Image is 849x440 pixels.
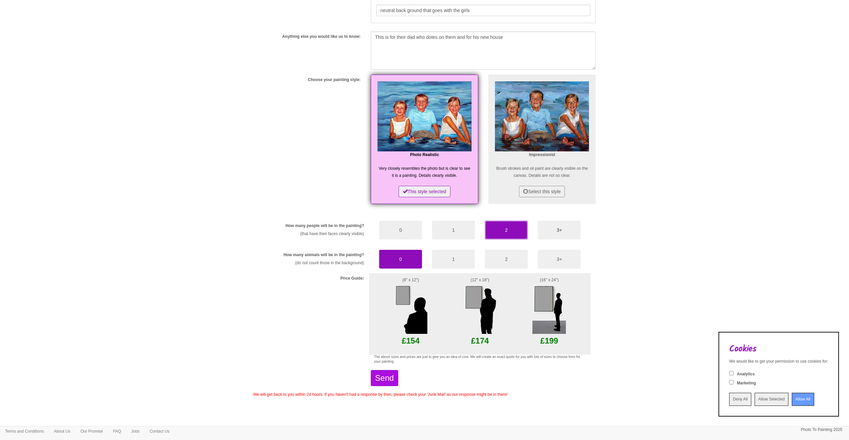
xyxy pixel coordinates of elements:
button: 1 [432,250,475,269]
button: Select this style [519,186,565,197]
label: Price Guide: [340,276,364,281]
img: Example size of a small painting [394,284,427,334]
p: Photo To Painting 2025 [801,426,842,433]
h2: Cookies [729,344,828,354]
input: Deny All [729,393,751,406]
label: Marketing [737,380,756,386]
p: We will get back to you within 24 hours. If you haven't had a response by then, please check your... [253,391,596,398]
button: 1 [432,221,475,239]
label: How many people will be in the painting? [285,223,364,229]
button: Send [371,370,398,386]
button: 0 [379,250,422,269]
a: About Us [49,426,75,436]
img: Example size of a large painting [532,284,566,334]
p: £174 [457,334,503,348]
p: £154 [374,334,447,348]
p: (16" x 24") [513,277,586,284]
p: (do not count those in the background) [263,260,364,267]
label: Choose your painting style: [308,77,361,83]
p: (that have their faces clearly visible) [263,230,364,237]
a: Our Promise [75,426,108,436]
a: FAQ [108,426,126,436]
p: Photo Realistic [377,151,472,158]
p: Brush strokes and oil paint are clearly visible on the canvas. Details are not so clear. [495,165,589,179]
img: Example size of a Midi painting [463,284,497,334]
iframe: fb:like Facebook Social Plugin [405,405,445,414]
p: Very closely resembles the photo but is clear to see it is a painting. Details clearly visible. [377,165,472,179]
input: Allow Selected [755,393,788,406]
img: Realism [377,81,472,151]
p: (12" x 18") [457,277,503,284]
label: Anything else you would like us to know: [282,34,361,40]
p: The above sizes and prices are just to give you an idea of cost. We will create an exact quote fo... [374,355,586,364]
label: Analytics [737,371,755,377]
a: Jobs [126,426,145,436]
img: Impressionist [495,81,589,151]
button: 2 [485,221,528,239]
button: 0 [379,221,422,239]
a: Contact Us [145,426,174,436]
p: £199 [513,334,586,348]
div: We would like to get your permission to use cookies for: [729,359,828,364]
input: Allow All [792,393,814,406]
button: 2 [485,250,528,269]
button: 3+ [538,221,581,239]
p: Impressionist [495,151,589,158]
button: 3+ [538,250,581,269]
button: This style selected [399,186,450,197]
p: (8" x 12") [374,277,447,284]
label: How many animals will be in the painting? [283,252,364,258]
